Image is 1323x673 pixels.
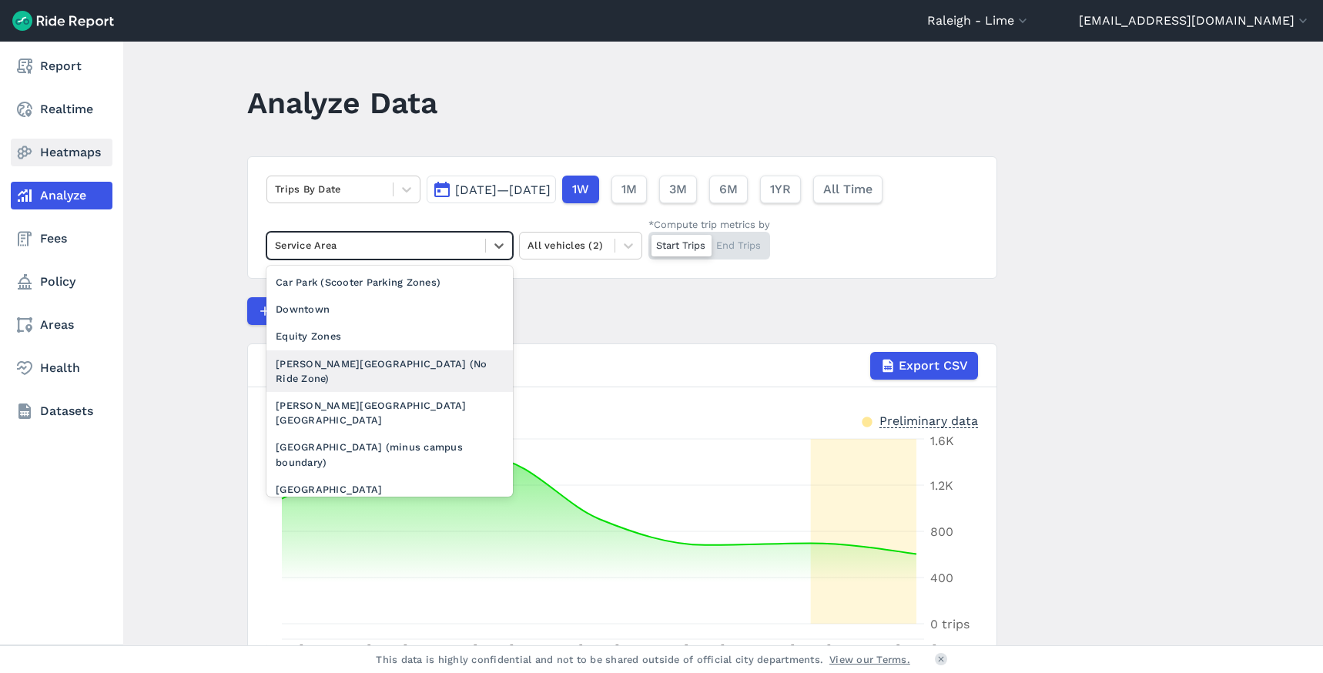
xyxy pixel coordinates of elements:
[247,297,389,325] button: Compare Metrics
[266,323,513,350] div: Equity Zones
[611,176,647,203] button: 1M
[648,217,770,232] div: *Compute trip metrics by
[266,350,513,392] div: [PERSON_NAME][GEOGRAPHIC_DATA] (No Ride Zone)
[578,642,620,657] tspan: [DATE]
[669,180,687,199] span: 3M
[823,180,873,199] span: All Time
[621,180,637,199] span: 1M
[11,139,112,166] a: Heatmaps
[266,296,513,323] div: Downtown
[11,95,112,123] a: Realtime
[572,180,589,199] span: 1W
[473,642,514,657] tspan: [DATE]
[709,176,748,203] button: 6M
[930,524,953,539] tspan: 800
[247,82,437,124] h1: Analyze Data
[659,176,697,203] button: 3M
[11,225,112,253] a: Fees
[11,397,112,425] a: Datasets
[896,642,937,657] tspan: [DATE]
[879,412,978,428] div: Preliminary data
[266,269,513,296] div: Car Park (Scooter Parking Zones)
[829,652,910,667] a: View our Terms.
[263,642,304,657] tspan: [DATE]
[790,642,832,657] tspan: [DATE]
[455,182,551,197] span: [DATE]—[DATE]
[11,52,112,80] a: Report
[813,176,883,203] button: All Time
[12,11,114,31] img: Ride Report
[760,176,801,203] button: 1YR
[719,180,738,199] span: 6M
[899,357,968,375] span: Export CSV
[367,642,408,657] tspan: [DATE]
[684,642,725,657] tspan: [DATE]
[266,434,513,475] div: [GEOGRAPHIC_DATA] (minus campus boundary)
[11,311,112,339] a: Areas
[266,352,978,380] div: Trips By Date | Starts | Lime
[870,352,978,380] button: Export CSV
[770,180,791,199] span: 1YR
[930,434,954,448] tspan: 1.6K
[930,478,953,493] tspan: 1.2K
[11,268,112,296] a: Policy
[1079,12,1311,30] button: [EMAIL_ADDRESS][DOMAIN_NAME]
[11,354,112,382] a: Health
[930,571,953,585] tspan: 400
[427,176,556,203] button: [DATE]—[DATE]
[927,12,1030,30] button: Raleigh - Lime
[930,617,970,631] tspan: 0 trips
[11,182,112,209] a: Analyze
[266,476,513,503] div: [GEOGRAPHIC_DATA]
[562,176,599,203] button: 1W
[266,392,513,434] div: [PERSON_NAME][GEOGRAPHIC_DATA] [GEOGRAPHIC_DATA]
